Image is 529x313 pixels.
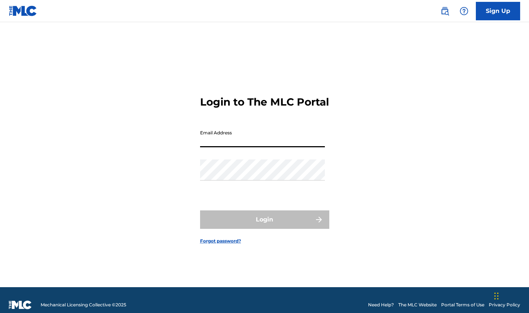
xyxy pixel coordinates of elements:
span: Mechanical Licensing Collective © 2025 [41,302,126,308]
a: Portal Terms of Use [441,302,484,308]
a: Need Help? [368,302,394,308]
a: Forgot password? [200,238,241,244]
div: Drag [494,285,499,307]
a: The MLC Website [398,302,437,308]
img: logo [9,300,32,309]
img: help [460,7,468,16]
a: Sign Up [476,2,520,20]
iframe: Chat Widget [492,278,529,313]
img: MLC Logo [9,6,37,16]
img: search [440,7,449,16]
a: Public Search [437,4,452,18]
h3: Login to The MLC Portal [200,96,329,109]
a: Privacy Policy [489,302,520,308]
div: Help [457,4,471,18]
